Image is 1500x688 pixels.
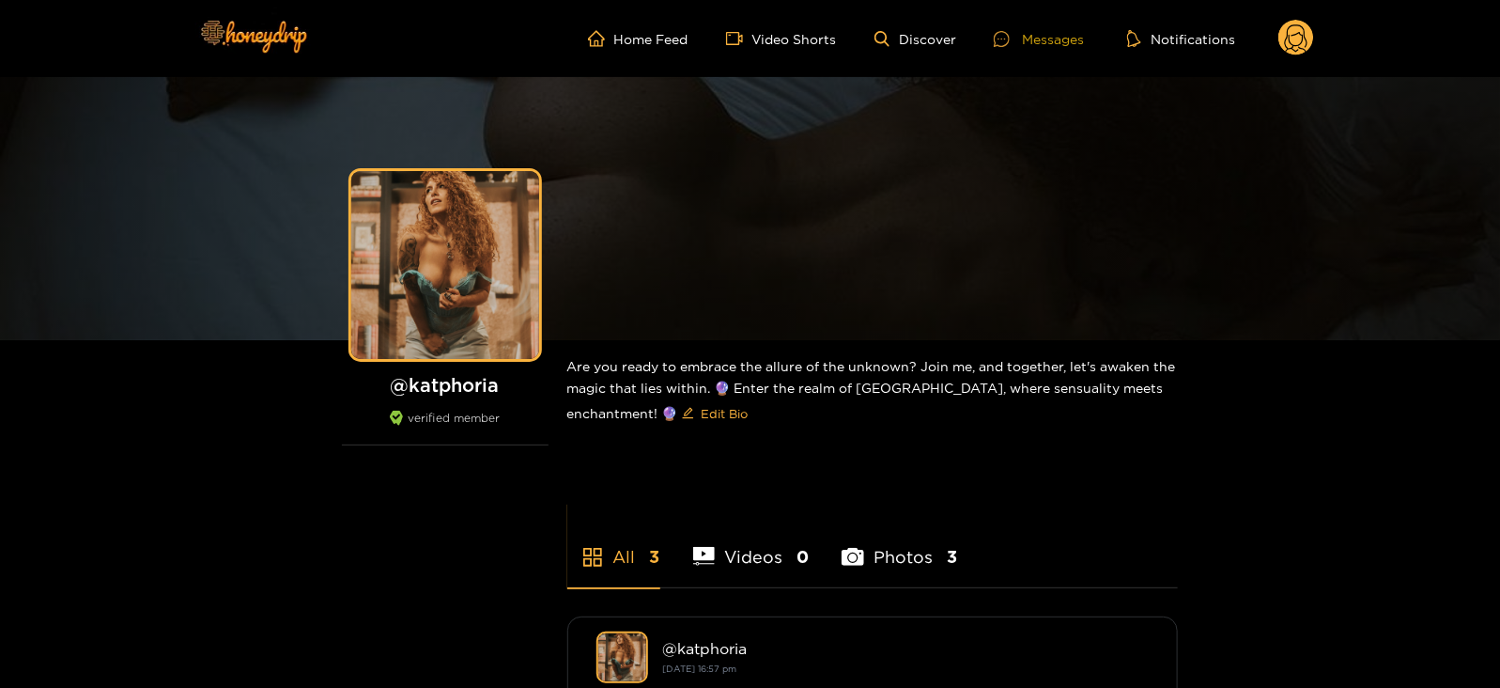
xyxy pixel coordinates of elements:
span: 3 [947,545,957,569]
div: Messages [994,28,1084,50]
img: katphoria [596,632,648,683]
span: appstore [581,546,604,569]
span: Edit Bio [702,404,749,423]
span: home [588,30,614,47]
h1: @ katphoria [342,373,549,397]
a: Video Shorts [726,30,837,47]
a: Home Feed [588,30,688,47]
li: All [567,503,660,587]
div: verified member [342,411,549,446]
span: 3 [650,545,660,569]
button: editEdit Bio [678,399,752,429]
li: Photos [842,503,957,587]
span: video-camera [726,30,752,47]
a: Discover [874,31,956,47]
small: [DATE] 16:57 pm [663,664,737,674]
span: 0 [796,545,809,569]
div: @ katphoria [663,640,1149,657]
button: Notifications [1121,29,1241,48]
li: Videos [693,503,810,587]
div: Are you ready to embrace the allure of the unknown? Join me, and together, let's awaken the magic... [567,340,1178,444]
span: edit [682,407,694,421]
